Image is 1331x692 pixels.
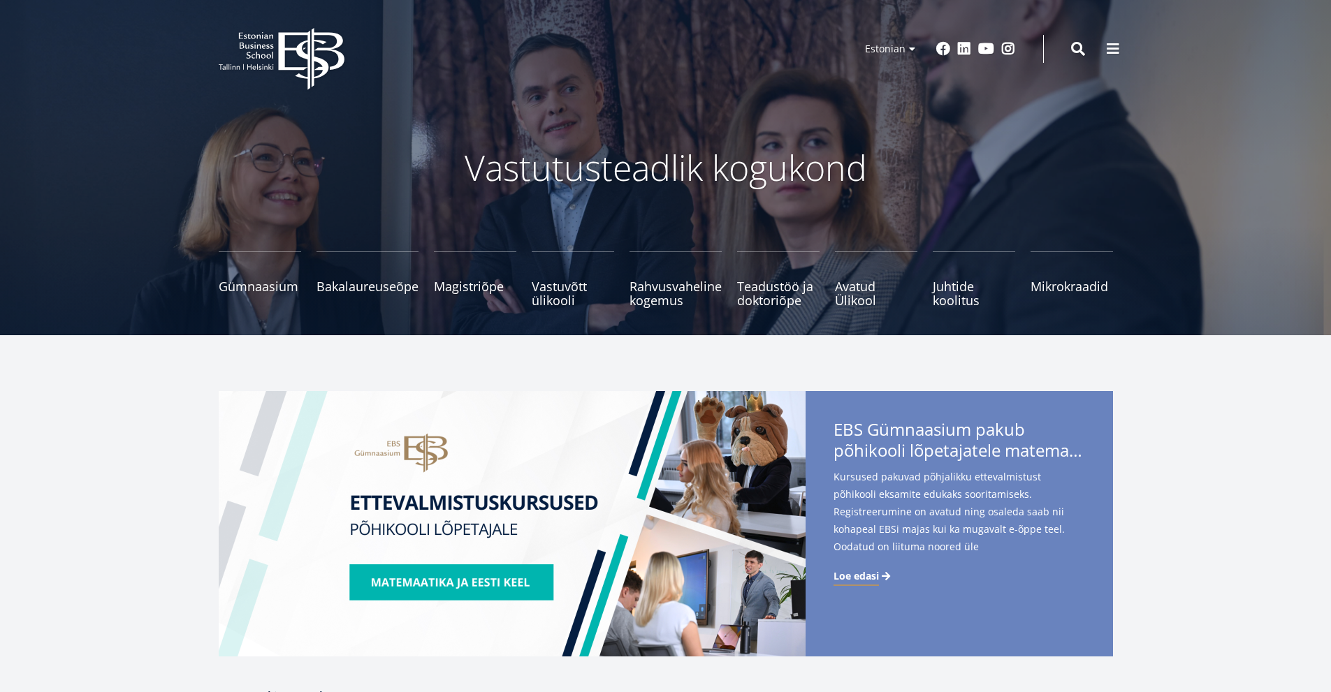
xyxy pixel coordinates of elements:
a: Rahvusvaheline kogemus [630,251,722,307]
a: Magistriõpe [434,251,516,307]
span: Magistriõpe [434,279,516,293]
span: Loe edasi [834,569,879,583]
img: EBS Gümnaasiumi ettevalmistuskursused [219,391,806,656]
span: põhikooli lõpetajatele matemaatika- ja eesti keele kursuseid [834,440,1085,461]
a: Vastuvõtt ülikooli [532,251,614,307]
a: Avatud Ülikool [835,251,917,307]
span: Juhtide koolitus [933,279,1015,307]
span: Bakalaureuseõpe [317,279,419,293]
a: Juhtide koolitus [933,251,1015,307]
a: Bakalaureuseõpe [317,251,419,307]
a: Linkedin [957,42,971,56]
span: Avatud Ülikool [835,279,917,307]
span: Rahvusvaheline kogemus [630,279,722,307]
a: Facebook [936,42,950,56]
a: Youtube [978,42,994,56]
a: Gümnaasium [219,251,301,307]
p: Vastutusteadlik kogukond [296,147,1036,189]
span: Mikrokraadid [1031,279,1113,293]
a: Loe edasi [834,569,893,583]
a: Mikrokraadid [1031,251,1113,307]
a: Instagram [1001,42,1015,56]
span: Gümnaasium [219,279,301,293]
span: EBS Gümnaasium pakub [834,419,1085,465]
span: Kursused pakuvad põhjalikku ettevalmistust põhikooli eksamite edukaks sooritamiseks. Registreerum... [834,468,1085,577]
a: Teadustöö ja doktoriõpe [737,251,820,307]
span: Vastuvõtt ülikooli [532,279,614,307]
span: Teadustöö ja doktoriõpe [737,279,820,307]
